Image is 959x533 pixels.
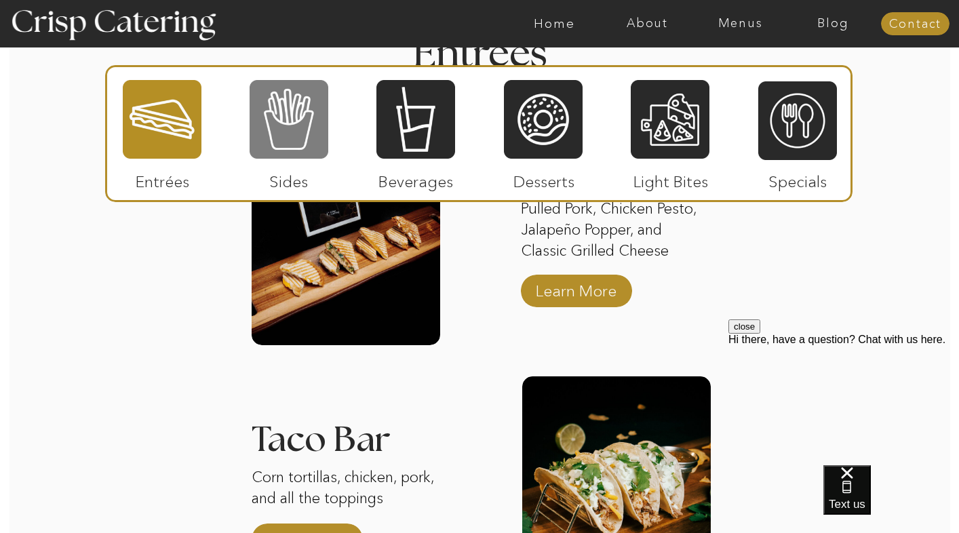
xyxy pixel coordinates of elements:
[413,35,546,62] h2: Entrees
[881,18,950,31] a: Contact
[117,159,208,198] p: Entrées
[694,17,787,31] a: Menus
[531,268,621,307] a: Learn More
[728,319,959,482] iframe: podium webchat widget prompt
[601,17,694,31] a: About
[243,159,334,198] p: Sides
[521,199,709,264] p: Pulled Pork, Chicken Pesto, Jalapeño Popper, and Classic Grilled Cheese
[625,159,716,198] p: Light Bites
[787,17,880,31] a: Blog
[823,465,959,533] iframe: podium webchat widget bubble
[752,159,842,198] p: Specials
[252,467,440,532] p: Corn tortillas, chicken, pork, and all the toppings
[498,159,589,198] p: Desserts
[370,159,461,198] p: Beverages
[252,422,440,439] h3: Taco Bar
[508,17,601,31] a: Home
